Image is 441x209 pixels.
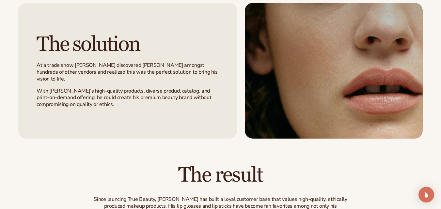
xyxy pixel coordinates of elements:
p: At a trade show [PERSON_NAME] discovered [PERSON_NAME] amongst hundreds of other vendors and real... [37,62,219,82]
h2: The solution [37,34,140,55]
p: With [PERSON_NAME]’s high-quality products, diverse product catalog, and print-on-demand offering... [37,88,219,108]
h2: The result [93,165,348,186]
div: Open Intercom Messenger [418,187,434,202]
